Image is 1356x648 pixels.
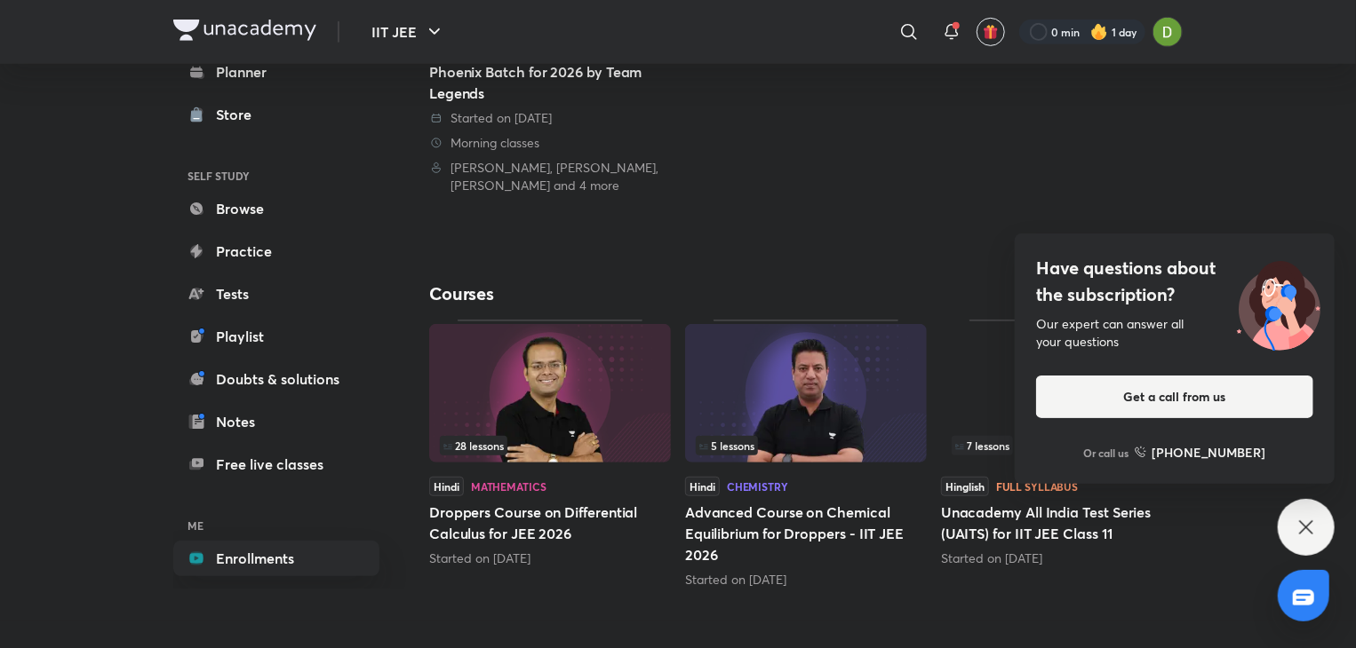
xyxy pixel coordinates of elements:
a: Notes [173,404,379,439]
span: Hindi [685,477,720,496]
div: left [440,436,660,455]
button: IIT JEE [361,14,456,50]
h5: Droppers Course on Differential Calculus for JEE 2026 [429,502,671,544]
a: Company Logo [173,20,316,45]
div: infocontainer [952,436,1172,455]
div: infosection [952,436,1172,455]
a: Enrollments [173,541,379,576]
div: Our expert can answer all your questions [1036,315,1313,351]
h5: Advanced Course on Chemical Equilibrium for Droppers - IIT JEE 2026 [685,502,927,565]
div: Advanced Course on Chemical Equilibrium for Droppers - IIT JEE 2026 [685,320,927,588]
a: Practice [173,233,379,269]
div: Store [216,104,262,125]
div: infosection [696,436,916,455]
div: Chemistry [727,481,788,492]
span: 28 lessons [443,440,504,451]
a: Playlist [173,319,379,354]
button: Get a call from us [1036,375,1313,418]
div: Full Syllabus [996,481,1078,492]
div: Started on 11 Apr 2025 [429,109,671,127]
img: Divyani Bhatkar [1153,17,1183,47]
div: Mathematics [471,481,546,492]
h6: ME [173,510,379,541]
span: 7 lessons [955,440,1009,451]
h4: Courses [429,282,806,305]
span: Hinglish [941,477,989,496]
a: Saved [173,583,379,619]
a: Store [173,97,379,132]
h6: SELF STUDY [173,161,379,191]
div: Started on Aug 27 [685,571,927,589]
div: left [952,436,1172,455]
div: Unacademy All India Test Series (UAITS) for IIT JEE Class 11 [941,320,1183,566]
img: Thumbnail [941,324,1183,462]
div: Started on Jun 29 [941,549,1183,567]
a: Doubts & solutions [173,361,379,397]
div: Droppers Course on Differential Calculus for JEE 2026 [429,320,671,566]
button: avatar [977,18,1005,46]
div: infosection [440,436,660,455]
h4: Have questions about the subscription? [1036,255,1313,308]
span: 5 lessons [699,440,754,451]
a: [PHONE_NUMBER] [1135,443,1266,462]
img: ttu_illustration_new.svg [1223,255,1335,351]
div: infocontainer [440,436,660,455]
a: Free live classes [173,446,379,482]
a: Planner [173,54,379,90]
div: Phoenix Batch for 2026 by Team Legends [429,61,671,104]
div: Started on Aug 1 [429,549,671,567]
h6: [PHONE_NUMBER] [1153,443,1266,462]
div: infocontainer [696,436,916,455]
div: Morning classes [429,134,671,152]
img: Company Logo [173,20,316,41]
span: Hindi [429,477,464,496]
img: avatar [983,24,999,40]
div: left [696,436,916,455]
img: streak [1090,23,1108,41]
a: Tests [173,276,379,312]
h5: Unacademy All India Test Series (UAITS) for IIT JEE Class 11 [941,502,1183,544]
div: Vineet Loomba, Brijesh Jindal, Pankaj Singh and 4 more [429,159,671,194]
a: Browse [173,191,379,226]
img: Thumbnail [429,324,671,462]
img: Thumbnail [685,324,927,462]
p: Or call us [1084,445,1129,461]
